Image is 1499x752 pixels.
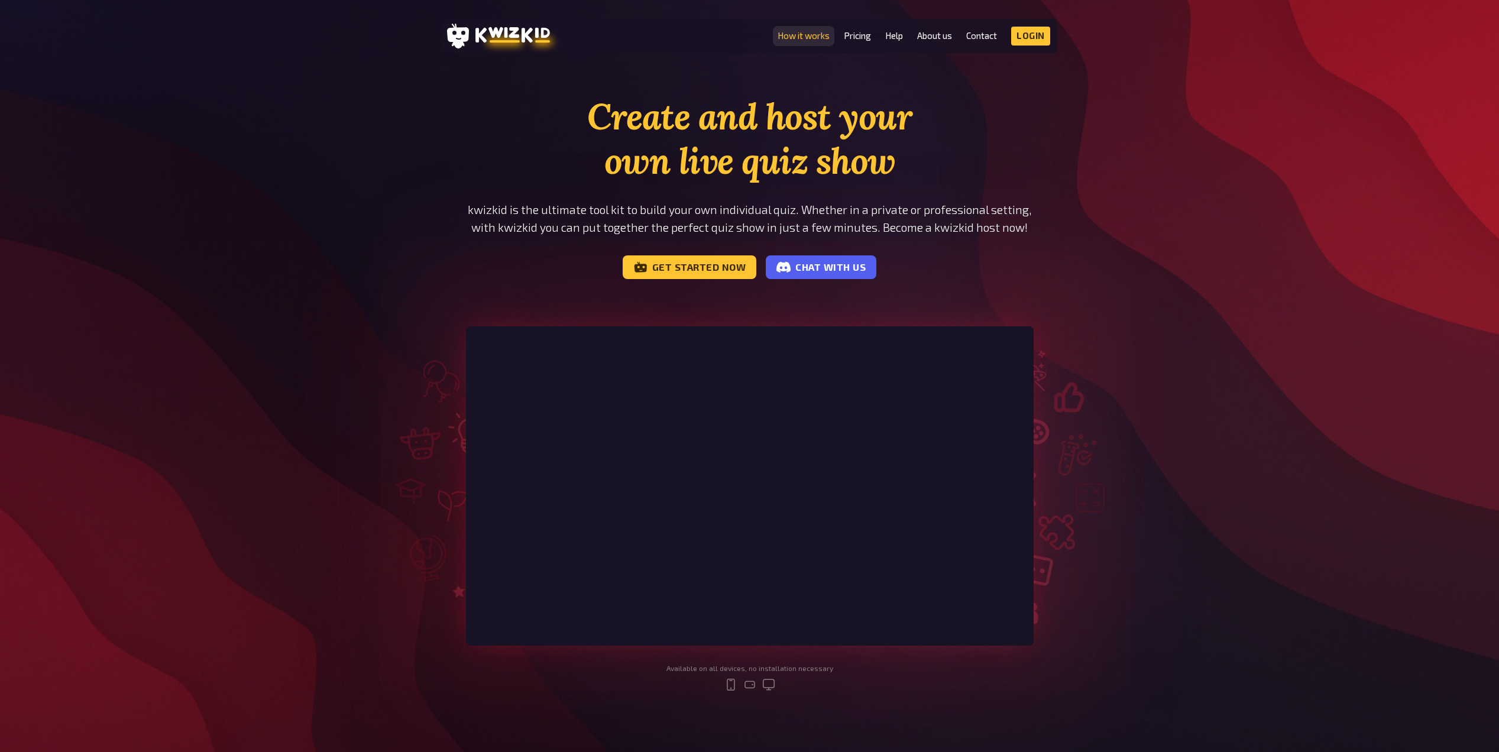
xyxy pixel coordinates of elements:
svg: mobile [724,678,738,692]
a: Chat with us [766,255,876,279]
a: Help [885,31,903,41]
a: About us [917,31,952,41]
p: kwizkid is the ultimate tool kit to build your own individual quiz. Whether in a private or profe... [466,201,1034,236]
h1: Create and host your own live quiz show [466,95,1034,183]
a: Get started now [623,255,757,279]
div: Available on all devices, no installation necessary [666,665,833,673]
iframe: kwizkid [466,326,1034,646]
svg: tablet [743,678,757,692]
a: Login [1011,27,1050,46]
svg: desktop [762,678,776,692]
a: How it works [778,31,830,41]
a: Contact [966,31,997,41]
a: Pricing [844,31,871,41]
